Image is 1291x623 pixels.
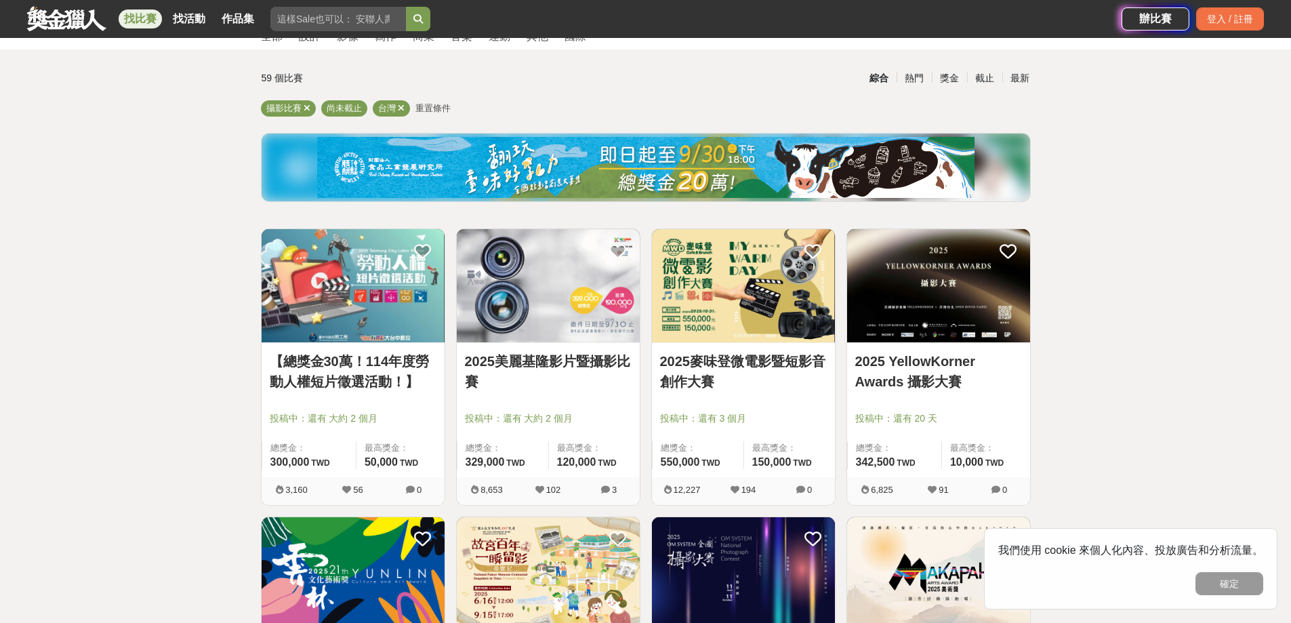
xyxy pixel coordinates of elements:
span: 重置條件 [415,103,451,113]
span: 我們使用 cookie 來個人化內容、投放廣告和分析流量。 [998,544,1263,556]
span: 台灣 [378,103,396,113]
span: TWD [701,458,720,468]
div: 獎金 [932,66,967,90]
a: Cover Image [652,229,835,343]
a: 辦比賽 [1122,7,1189,31]
span: 投稿中：還有 3 個月 [660,411,827,426]
img: Cover Image [847,229,1030,342]
input: 這樣Sale也可以： 安聯人壽創意銷售法募集 [270,7,406,31]
a: 【總獎金30萬！114年度勞動人權短片徵選活動！】 [270,351,436,392]
button: 確定 [1195,572,1263,595]
span: 300,000 [270,456,310,468]
span: 0 [807,485,812,495]
div: 59 個比賽 [262,66,517,90]
span: TWD [793,458,811,468]
span: 120,000 [557,456,596,468]
img: bbde9c48-f993-4d71-8b4e-c9f335f69c12.jpg [317,137,975,198]
span: 最高獎金： [557,441,632,455]
span: 攝影比賽 [266,103,302,113]
span: 最高獎金： [752,441,827,455]
span: 投稿中：還有 20 天 [855,411,1022,426]
img: Cover Image [457,229,640,342]
span: 8,653 [480,485,503,495]
span: 102 [546,485,561,495]
a: 找活動 [167,9,211,28]
span: 投稿中：還有 大約 2 個月 [270,411,436,426]
span: 342,500 [856,456,895,468]
span: 投稿中：還有 大約 2 個月 [465,411,632,426]
a: Cover Image [262,229,445,343]
span: TWD [311,458,329,468]
span: TWD [506,458,525,468]
span: 總獎金： [661,441,735,455]
span: 3 [612,485,617,495]
span: 12,227 [674,485,701,495]
div: 登入 / 註冊 [1196,7,1264,31]
a: 作品集 [216,9,260,28]
span: 6,825 [871,485,893,495]
a: 2025美麗基隆影片暨攝影比賽 [465,351,632,392]
div: 綜合 [861,66,897,90]
div: 熱門 [897,66,932,90]
span: 329,000 [466,456,505,468]
div: 截止 [967,66,1002,90]
span: TWD [985,458,1004,468]
span: 56 [353,485,363,495]
span: 最高獎金： [365,441,436,455]
span: TWD [897,458,915,468]
span: 總獎金： [270,441,348,455]
span: 150,000 [752,456,792,468]
span: 91 [939,485,948,495]
a: 找比賽 [119,9,162,28]
span: 10,000 [950,456,983,468]
span: 194 [741,485,756,495]
span: 最高獎金： [950,441,1022,455]
span: 總獎金： [856,441,933,455]
span: 0 [417,485,422,495]
span: 總獎金： [466,441,540,455]
a: Cover Image [457,229,640,343]
a: Cover Image [847,229,1030,343]
a: 2025麥味登微電影暨短影音創作大賽 [660,351,827,392]
span: TWD [598,458,616,468]
span: TWD [400,458,418,468]
span: 3,160 [285,485,308,495]
img: Cover Image [652,229,835,342]
div: 最新 [1002,66,1038,90]
span: 550,000 [661,456,700,468]
img: Cover Image [262,229,445,342]
span: 尚未截止 [327,103,362,113]
span: 0 [1002,485,1007,495]
span: 50,000 [365,456,398,468]
a: 2025 YellowKorner Awards 攝影大賽 [855,351,1022,392]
